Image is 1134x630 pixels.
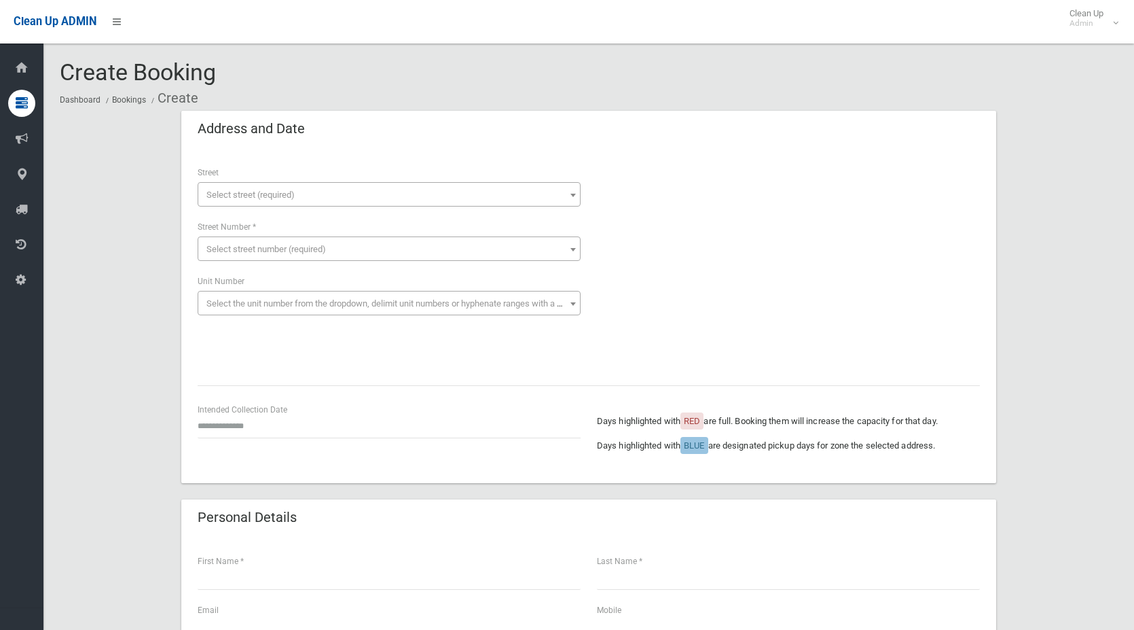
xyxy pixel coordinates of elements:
span: Select street (required) [206,190,295,200]
a: Dashboard [60,95,100,105]
span: Select street number (required) [206,244,326,254]
span: BLUE [684,440,704,451]
header: Personal Details [181,504,313,531]
a: Bookings [112,95,146,105]
span: RED [684,416,700,426]
span: Select the unit number from the dropdown, delimit unit numbers or hyphenate ranges with a comma [206,298,586,309]
header: Address and Date [181,116,321,142]
p: Days highlighted with are full. Booking them will increase the capacity for that day. [597,413,980,430]
span: Create Booking [60,58,216,86]
span: Clean Up [1063,8,1117,29]
li: Create [148,86,198,111]
p: Days highlighted with are designated pickup days for zone the selected address. [597,438,980,454]
span: Clean Up ADMIN [14,15,96,28]
small: Admin [1069,18,1103,29]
